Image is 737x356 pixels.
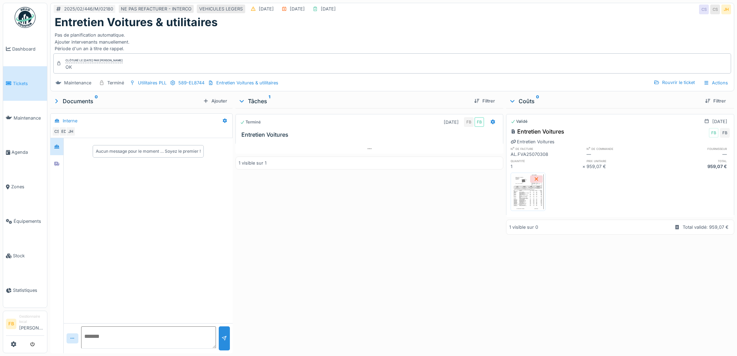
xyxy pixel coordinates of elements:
[587,159,658,163] h6: prix unitaire
[471,96,498,106] div: Filtrer
[178,79,204,86] div: 589-EL8744
[6,319,16,329] li: FB
[66,127,76,136] div: JH
[709,128,719,138] div: FB
[536,97,539,105] sup: 0
[511,159,582,163] h6: quantité
[13,252,44,259] span: Stock
[55,16,218,29] h1: Entretien Voitures & utilitaires
[63,118,77,124] div: Interne
[241,131,501,138] h3: Entretien Voitures
[509,97,699,105] div: Coûts
[11,149,44,156] span: Agenda
[64,6,113,12] div: 2025/02/446/M/02180
[14,115,44,121] span: Maintenance
[240,119,261,125] div: Terminé
[512,174,544,209] img: 8bn7s1yc8bl3wagmfogpw5zirp4x
[3,66,47,101] a: Tickets
[14,218,44,225] span: Équipements
[239,160,266,166] div: 1 visible sur 1
[321,6,336,12] div: [DATE]
[3,273,47,308] a: Statistiques
[3,170,47,204] a: Zones
[59,127,69,136] div: ED
[11,183,44,190] span: Zones
[19,314,44,334] li: [PERSON_NAME]
[53,97,200,105] div: Documents
[658,151,730,158] div: —
[121,6,192,12] div: NE PAS REFACTURER - INTERCO
[509,224,538,230] div: 1 visible sur 0
[712,118,727,125] div: [DATE]
[658,159,730,163] h6: total
[658,146,730,151] h6: fournisseur
[699,5,709,14] div: CS
[651,78,698,87] div: Rouvrir le ticket
[474,117,484,127] div: FB
[199,6,243,12] div: VEHICULES LEGERS
[65,64,123,70] div: OK
[65,58,123,63] div: Clôturé le [DATE] par [PERSON_NAME]
[511,146,582,151] h6: n° de facture
[6,314,44,336] a: FB Gestionnaire local[PERSON_NAME]
[587,146,658,151] h6: n° de commande
[95,97,98,105] sup: 0
[19,314,44,325] div: Gestionnaire local
[683,224,729,230] div: Total validé: 959,07 €
[107,79,124,86] div: Terminé
[3,135,47,170] a: Agenda
[3,101,47,135] a: Maintenance
[15,7,36,28] img: Badge_color-CXgf-gQk.svg
[55,29,730,52] div: Pas de planification automatique. Ajouter intervenants manuellement. Période d'un an à titre de r...
[52,127,62,136] div: CS
[720,128,730,138] div: FB
[582,163,587,170] div: ×
[3,32,47,66] a: Dashboard
[700,78,731,88] div: Actions
[511,138,554,145] div: Entretien Voitures
[587,151,658,158] div: —
[587,163,658,170] div: 959,07 €
[200,96,230,106] div: Ajouter
[3,204,47,238] a: Équipements
[710,5,720,14] div: CS
[269,97,270,105] sup: 1
[511,119,528,124] div: Validé
[290,6,305,12] div: [DATE]
[444,119,459,126] div: [DATE]
[511,163,582,170] div: 1
[216,79,278,86] div: Entretien Voitures & utilitaires
[138,79,166,86] div: Utilitaires PLL
[721,5,731,14] div: JH
[238,97,469,105] div: Tâches
[13,80,44,87] span: Tickets
[3,238,47,273] a: Stock
[702,96,729,106] div: Filtrer
[96,148,201,154] div: Aucun message pour le moment … Soyez le premier !
[13,287,44,294] span: Statistiques
[511,127,564,136] div: Entretien Voitures
[259,6,274,12] div: [DATE]
[64,79,91,86] div: Maintenance
[511,151,582,158] div: AL.FVA25070308
[464,117,474,127] div: FB
[12,46,44,52] span: Dashboard
[658,163,730,170] div: 959,07 €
